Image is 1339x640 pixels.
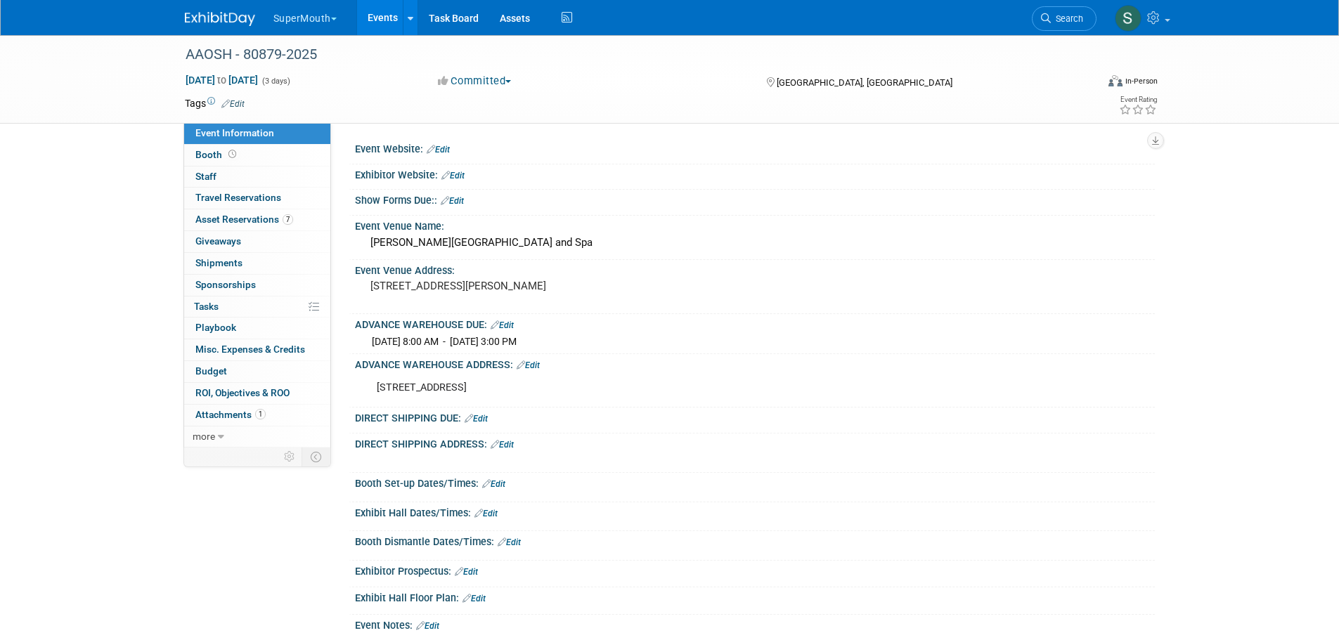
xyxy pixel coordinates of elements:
a: Edit [427,145,450,155]
div: Exhibitor Prospectus: [355,561,1155,579]
span: Budget [195,365,227,377]
span: to [215,74,228,86]
a: Edit [498,537,521,547]
a: Playbook [184,318,330,339]
div: [STREET_ADDRESS] [367,374,1000,402]
span: Sponsorships [195,279,256,290]
div: Event Rating [1119,96,1157,103]
img: Format-Inperson.png [1108,75,1123,86]
span: Asset Reservations [195,214,293,225]
a: Edit [441,171,465,181]
a: Edit [416,621,439,631]
span: [DATE] [DATE] [185,74,259,86]
a: Tasks [184,296,330,318]
a: Budget [184,361,330,382]
span: 7 [283,214,293,225]
div: [PERSON_NAME][GEOGRAPHIC_DATA] and Spa [366,232,1144,254]
a: Travel Reservations [184,188,330,209]
a: Asset Reservations7 [184,209,330,230]
div: Event Website: [355,138,1155,157]
div: Event Format [1014,73,1158,94]
span: Giveaways [195,235,241,247]
span: ROI, Objectives & ROO [195,387,290,398]
div: Show Forms Due:: [355,190,1155,208]
div: Event Notes: [355,615,1155,633]
a: Edit [221,99,245,109]
a: Misc. Expenses & Credits [184,339,330,360]
pre: [STREET_ADDRESS][PERSON_NAME] [370,280,673,292]
a: Edit [474,509,498,518]
span: 1 [255,409,266,419]
span: Event Information [195,127,274,138]
div: Event Venue Address: [355,260,1155,277]
span: Misc. Expenses & Credits [195,344,305,355]
div: Exhibitor Website: [355,164,1155,183]
a: Edit [517,360,540,370]
button: Committed [433,74,517,89]
div: AAOSH - 80879-2025 [181,42,1075,67]
div: ADVANCE WAREHOUSE ADDRESS: [355,354,1155,372]
span: (3 days) [261,77,290,86]
a: ROI, Objectives & ROO [184,383,330,404]
a: Search [1032,6,1097,31]
a: Edit [491,440,514,450]
div: ADVANCE WAREHOUSE DUE: [355,314,1155,332]
span: [DATE] 8:00 AM - [DATE] 3:00 PM [372,336,517,347]
img: ExhibitDay [185,12,255,26]
td: Personalize Event Tab Strip [278,448,302,466]
a: Edit [465,414,488,424]
div: Booth Set-up Dates/Times: [355,473,1155,491]
span: Staff [195,171,216,182]
a: Booth [184,145,330,166]
span: more [193,431,215,442]
a: Shipments [184,253,330,274]
a: Edit [491,320,514,330]
a: more [184,426,330,448]
td: Tags [185,96,245,110]
span: [GEOGRAPHIC_DATA], [GEOGRAPHIC_DATA] [777,77,952,88]
a: Giveaways [184,231,330,252]
div: Booth Dismantle Dates/Times: [355,531,1155,549]
div: In-Person [1125,76,1158,86]
a: Sponsorships [184,275,330,296]
span: Attachments [195,409,266,420]
a: Attachments1 [184,405,330,426]
span: Search [1051,13,1083,24]
div: Event Venue Name: [355,216,1155,233]
span: Tasks [194,301,219,312]
div: Exhibit Hall Dates/Times: [355,502,1155,521]
span: Shipments [195,257,242,268]
a: Event Information [184,123,330,144]
a: Staff [184,166,330,188]
a: Edit [462,594,486,603]
div: Exhibit Hall Floor Plan: [355,587,1155,606]
span: Playbook [195,322,236,333]
div: DIRECT SHIPPING ADDRESS: [355,433,1155,452]
a: Edit [455,567,478,577]
td: Toggle Event Tabs [302,448,330,466]
img: Sam Murphy [1115,5,1141,32]
span: Travel Reservations [195,192,281,203]
a: Edit [441,196,464,206]
span: Booth [195,149,239,160]
a: Edit [482,479,505,489]
div: DIRECT SHIPPING DUE: [355,407,1155,426]
span: Booth not reserved yet [226,149,239,159]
